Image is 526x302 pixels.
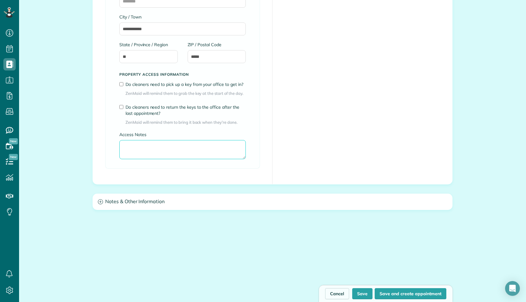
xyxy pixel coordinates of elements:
[188,42,246,48] label: ZIP / Postal Code
[9,138,18,144] span: New
[119,72,246,76] h5: Property access information
[126,91,246,96] span: ZenMaid will remind them to grab the key at the start of the day.
[9,154,18,160] span: New
[119,82,123,86] input: Do cleaners need to pick up a key from your office to get in?
[119,42,178,48] label: State / Province / Region
[119,14,246,20] label: City / Town
[126,119,246,125] span: ZenMaid will remind them to bring it back when they’re done.
[505,281,520,296] div: Open Intercom Messenger
[126,81,246,87] label: Do cleaners need to pick up a key from your office to get in?
[375,288,446,299] button: Save and create appointment
[352,288,373,299] button: Save
[93,194,452,210] a: Notes & Other Information
[119,105,123,109] input: Do cleaners need to return the keys to the office after the last appointment?
[119,131,246,138] label: Access Notes
[325,288,349,299] a: Cancel
[126,104,246,116] label: Do cleaners need to return the keys to the office after the last appointment?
